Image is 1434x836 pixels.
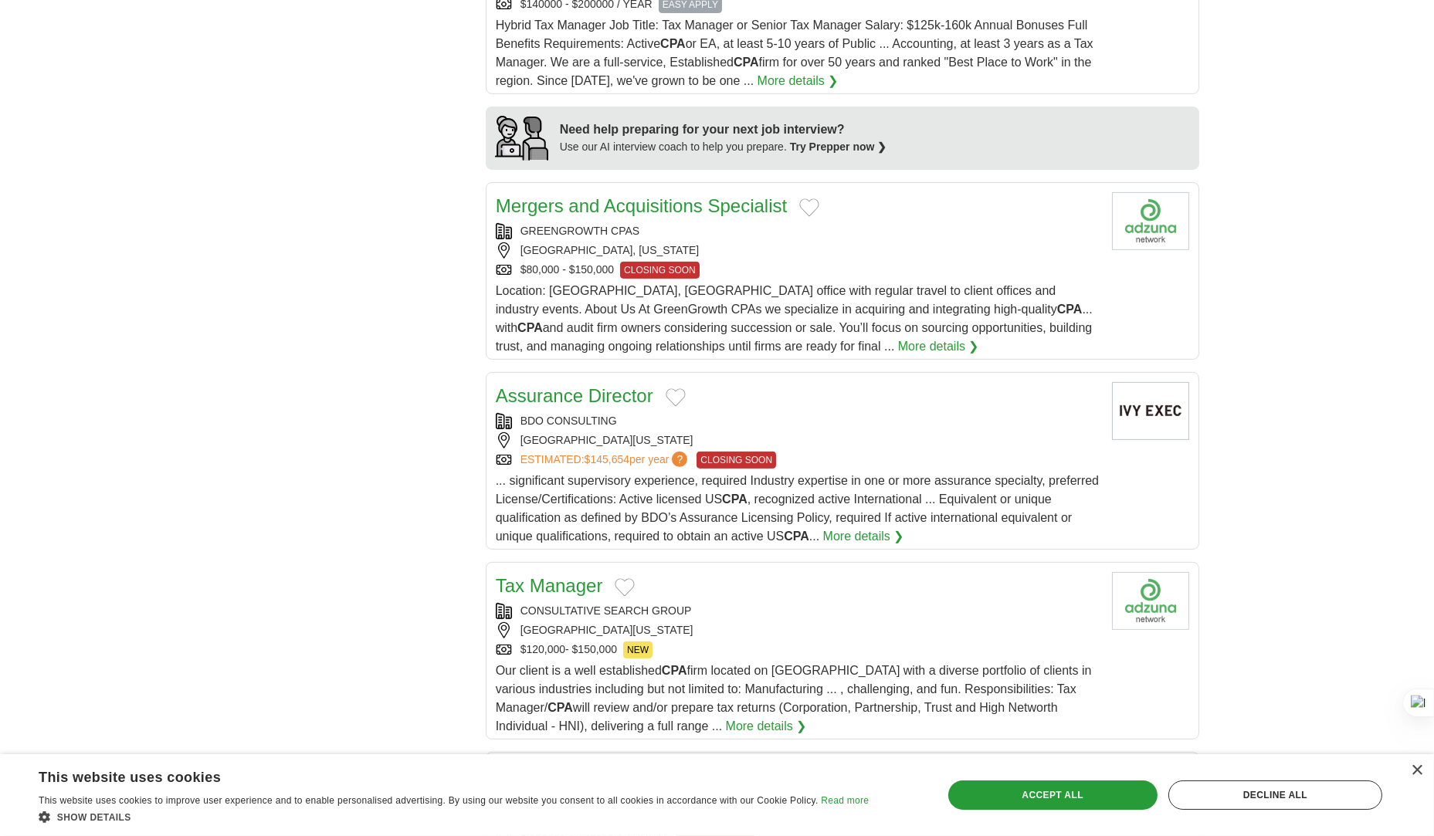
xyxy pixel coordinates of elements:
[496,284,1093,353] span: Location: [GEOGRAPHIC_DATA], [GEOGRAPHIC_DATA] office with regular travel to client offices and i...
[948,780,1158,810] div: Accept all
[517,321,543,334] strong: CPA
[758,72,839,90] a: More details ❯
[496,641,1100,658] div: $120,000- $150,000
[57,812,131,823] span: Show details
[1112,192,1189,250] img: Company logo
[496,664,1092,733] span: Our client is a well established firm located on [GEOGRAPHIC_DATA] with a diverse portfolio of cl...
[821,795,869,806] a: Read more, opens a new window
[496,223,1100,239] div: GREENGROWTH CPAS
[799,198,819,217] button: Add to favorite jobs
[666,388,686,407] button: Add to favorite jobs
[496,622,1100,638] div: [GEOGRAPHIC_DATA][US_STATE]
[898,337,979,356] a: More details ❯
[823,527,904,546] a: More details ❯
[623,641,653,658] span: NEW
[39,763,830,787] div: This website uses cookies
[1168,780,1382,810] div: Decline all
[560,139,887,155] div: Use our AI interview coach to help you prepare.
[660,37,686,50] strong: CPA
[620,262,700,279] span: CLOSING SOON
[784,530,809,543] strong: CPA
[1112,572,1189,630] img: Company logo
[722,492,748,506] strong: CPA
[496,262,1100,279] div: $80,000 - $150,000
[697,452,776,469] span: CLOSING SOON
[496,575,603,596] a: Tax Manager
[734,56,759,69] strong: CPA
[790,140,887,153] a: Try Prepper now ❯
[672,452,687,467] span: ?
[726,717,807,736] a: More details ❯
[520,452,691,469] a: ESTIMATED:$145,654per year?
[547,701,573,714] strong: CPA
[1112,382,1189,440] img: Company logo
[496,603,1100,619] div: CONSULTATIVE SEARCH GROUP
[39,795,819,806] span: This website uses cookies to improve user experience and to enable personalised advertising. By u...
[496,195,788,216] a: Mergers and Acquisitions Specialist
[560,120,887,139] div: Need help preparing for your next job interview?
[496,19,1093,87] span: Hybrid Tax Manager Job Title: Tax Manager or Senior Tax Manager Salary: $125k-160k Annual Bonuses...
[496,474,1099,543] span: ... significant supervisory experience, required Industry expertise in one or more assurance spec...
[1057,303,1083,316] strong: CPA
[496,432,1100,448] div: [GEOGRAPHIC_DATA][US_STATE]
[496,385,653,406] a: Assurance Director
[585,453,629,465] span: $145,654
[496,242,1100,259] div: [GEOGRAPHIC_DATA], [US_STATE]
[1411,765,1422,777] div: Close
[496,413,1100,429] div: BDO CONSULTING
[662,664,687,677] strong: CPA
[615,578,635,597] button: Add to favorite jobs
[39,809,869,824] div: Show details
